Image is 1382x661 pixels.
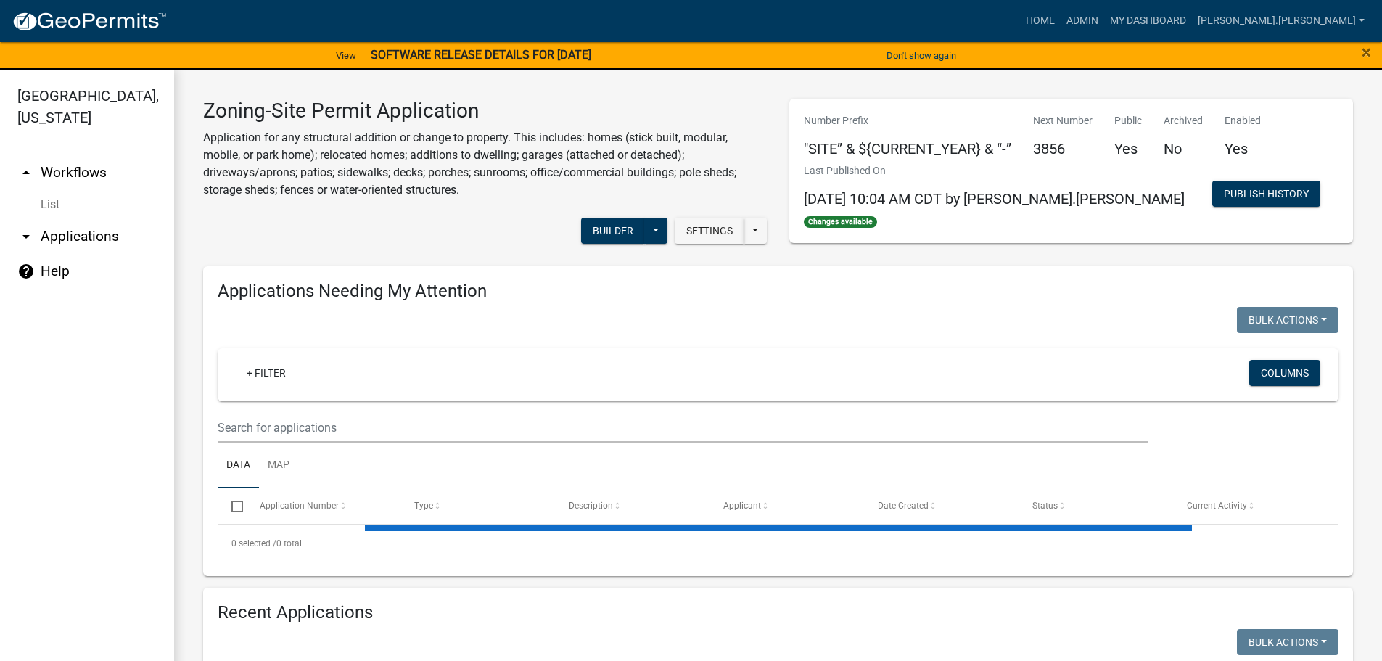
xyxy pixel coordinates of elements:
button: Bulk Actions [1237,629,1338,655]
datatable-header-cell: Application Number [245,488,400,523]
i: arrow_drop_down [17,228,35,245]
button: Close [1362,44,1371,61]
wm-modal-confirm: Workflow Publish History [1212,189,1320,200]
strong: SOFTWARE RELEASE DETAILS FOR [DATE] [371,48,591,62]
span: Changes available [804,216,878,228]
p: Archived [1164,113,1203,128]
span: Status [1032,501,1058,511]
h4: Applications Needing My Attention [218,281,1338,302]
p: Next Number [1033,113,1093,128]
p: Number Prefix [804,113,1011,128]
datatable-header-cell: Select [218,488,245,523]
h5: Yes [1114,140,1142,157]
span: Description [569,501,613,511]
button: Don't show again [881,44,962,67]
datatable-header-cell: Description [555,488,709,523]
h3: Zoning-Site Permit Application [203,99,768,123]
h5: Yes [1225,140,1261,157]
button: Bulk Actions [1237,307,1338,333]
a: [PERSON_NAME].[PERSON_NAME] [1192,7,1370,35]
span: Applicant [723,501,761,511]
p: Application for any structural addition or change to property. This includes: homes (stick built,... [203,129,768,199]
a: Home [1020,7,1061,35]
span: 0 selected / [231,538,276,549]
datatable-header-cell: Type [400,488,554,523]
i: arrow_drop_up [17,164,35,181]
p: Last Published On [804,163,1185,178]
span: Current Activity [1187,501,1247,511]
a: Admin [1061,7,1104,35]
i: help [17,263,35,280]
a: + Filter [235,360,297,386]
a: Data [218,443,259,489]
div: 0 total [218,525,1338,562]
span: × [1362,42,1371,62]
span: Type [414,501,433,511]
button: Builder [581,218,645,244]
datatable-header-cell: Status [1019,488,1173,523]
h5: "SITE” & ${CURRENT_YEAR} & “-” [804,140,1011,157]
h5: 3856 [1033,140,1093,157]
input: Search for applications [218,413,1148,443]
a: View [330,44,362,67]
span: Date Created [878,501,929,511]
a: Map [259,443,298,489]
h5: No [1164,140,1203,157]
h4: Recent Applications [218,602,1338,623]
datatable-header-cell: Current Activity [1173,488,1328,523]
button: Columns [1249,360,1320,386]
a: My Dashboard [1104,7,1192,35]
p: Enabled [1225,113,1261,128]
datatable-header-cell: Applicant [709,488,864,523]
button: Settings [675,218,744,244]
button: Publish History [1212,181,1320,207]
p: Public [1114,113,1142,128]
span: Application Number [260,501,339,511]
span: [DATE] 10:04 AM CDT by [PERSON_NAME].[PERSON_NAME] [804,190,1185,208]
datatable-header-cell: Date Created [864,488,1019,523]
